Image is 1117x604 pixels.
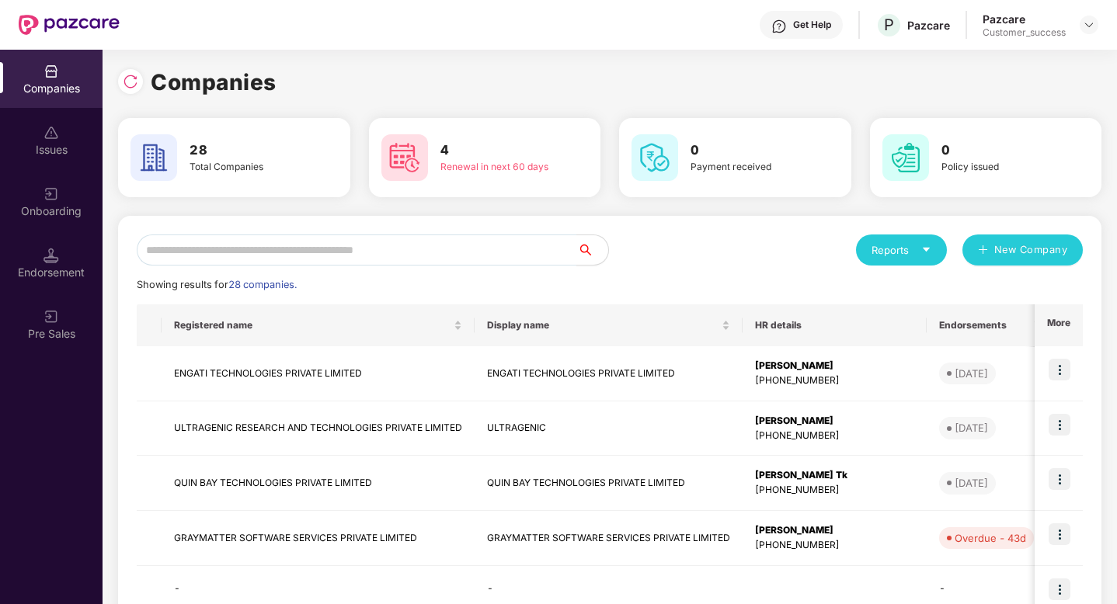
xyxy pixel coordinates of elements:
span: search [576,244,608,256]
div: Pazcare [983,12,1066,26]
div: Get Help [793,19,831,31]
img: icon [1049,578,1070,600]
img: svg+xml;base64,PHN2ZyB4bWxucz0iaHR0cDovL3d3dy53My5vcmcvMjAwMC9zdmciIHdpZHRoPSI2MCIgaGVpZ2h0PSI2MC... [130,134,177,181]
div: [PHONE_NUMBER] [755,538,914,553]
div: Payment received [691,160,806,175]
img: svg+xml;base64,PHN2ZyB4bWxucz0iaHR0cDovL3d3dy53My5vcmcvMjAwMC9zdmciIHdpZHRoPSI2MCIgaGVpZ2h0PSI2MC... [632,134,678,181]
img: icon [1049,468,1070,490]
span: Endorsements [939,319,1028,332]
img: icon [1049,414,1070,436]
img: svg+xml;base64,PHN2ZyB3aWR0aD0iMjAiIGhlaWdodD0iMjAiIHZpZXdCb3g9IjAgMCAyMCAyMCIgZmlsbD0ibm9uZSIgeG... [43,309,59,325]
h1: Companies [151,65,277,99]
span: caret-down [921,245,931,255]
div: Reports [872,242,931,258]
h3: 0 [691,141,806,161]
h3: 0 [941,141,1057,161]
img: svg+xml;base64,PHN2ZyBpZD0iQ29tcGFuaWVzIiB4bWxucz0iaHR0cDovL3d3dy53My5vcmcvMjAwMC9zdmciIHdpZHRoPS... [43,64,59,79]
th: Display name [475,304,743,346]
div: [PERSON_NAME] Tk [755,468,914,483]
img: New Pazcare Logo [19,15,120,35]
img: icon [1049,523,1070,545]
h3: 28 [190,141,305,161]
div: [DATE] [955,420,988,436]
td: ENGATI TECHNOLOGIES PRIVATE LIMITED [475,346,743,401]
div: [DATE] [955,475,988,491]
th: Registered name [162,304,475,346]
td: QUIN BAY TECHNOLOGIES PRIVATE LIMITED [475,456,743,511]
div: Customer_success [983,26,1066,39]
div: [PERSON_NAME] [755,414,914,429]
div: Total Companies [190,160,305,175]
img: icon [1049,359,1070,380]
td: ULTRAGENIC [475,401,743,456]
img: svg+xml;base64,PHN2ZyB3aWR0aD0iMjAiIGhlaWdodD0iMjAiIHZpZXdCb3g9IjAgMCAyMCAyMCIgZmlsbD0ibm9uZSIgeG... [43,186,59,202]
span: P [884,16,894,34]
span: 28 companies. [228,279,297,290]
td: GRAYMATTER SOFTWARE SERVICES PRIVATE LIMITED [162,511,475,566]
td: GRAYMATTER SOFTWARE SERVICES PRIVATE LIMITED [475,511,743,566]
div: [PERSON_NAME] [755,359,914,373]
button: plusNew Company [962,234,1083,266]
img: svg+xml;base64,PHN2ZyB4bWxucz0iaHR0cDovL3d3dy53My5vcmcvMjAwMC9zdmciIHdpZHRoPSI2MCIgaGVpZ2h0PSI2MC... [381,134,428,181]
div: Renewal in next 60 days [440,160,556,175]
img: svg+xml;base64,PHN2ZyBpZD0iUmVsb2FkLTMyeDMyIiB4bWxucz0iaHR0cDovL3d3dy53My5vcmcvMjAwMC9zdmciIHdpZH... [123,74,138,89]
img: svg+xml;base64,PHN2ZyB4bWxucz0iaHR0cDovL3d3dy53My5vcmcvMjAwMC9zdmciIHdpZHRoPSI2MCIgaGVpZ2h0PSI2MC... [882,134,929,181]
div: [PHONE_NUMBER] [755,483,914,498]
span: Display name [487,319,719,332]
td: ULTRAGENIC RESEARCH AND TECHNOLOGIES PRIVATE LIMITED [162,401,475,456]
span: Registered name [174,319,451,332]
div: [PHONE_NUMBER] [755,429,914,443]
div: [PHONE_NUMBER] [755,373,914,388]
td: QUIN BAY TECHNOLOGIES PRIVATE LIMITED [162,456,475,511]
img: svg+xml;base64,PHN2ZyBpZD0iSXNzdWVzX2Rpc2FibGVkIiB4bWxucz0iaHR0cDovL3d3dy53My5vcmcvMjAwMC9zdmciIH... [43,125,59,141]
div: [PERSON_NAME] [755,523,914,538]
span: filter [1034,321,1043,330]
span: New Company [994,242,1068,258]
div: Overdue - 43d [955,530,1026,546]
th: More [1035,304,1083,346]
img: svg+xml;base64,PHN2ZyB3aWR0aD0iMTQuNSIgaGVpZ2h0PSIxNC41IiB2aWV3Qm94PSIwIDAgMTYgMTYiIGZpbGw9Im5vbm... [43,248,59,263]
td: ENGATI TECHNOLOGIES PRIVATE LIMITED [162,346,475,401]
span: filter [1031,316,1046,335]
h3: 4 [440,141,556,161]
div: [DATE] [955,366,988,381]
img: svg+xml;base64,PHN2ZyBpZD0iRHJvcGRvd24tMzJ4MzIiIHhtbG5zPSJodHRwOi8vd3d3LnczLm9yZy8yMDAwL3N2ZyIgd2... [1083,19,1095,31]
img: svg+xml;base64,PHN2ZyBpZD0iSGVscC0zMngzMiIgeG1sbnM9Imh0dHA6Ly93d3cudzMub3JnLzIwMDAvc3ZnIiB3aWR0aD... [771,19,787,34]
th: HR details [743,304,927,346]
div: Policy issued [941,160,1057,175]
div: Pazcare [907,18,950,33]
span: plus [978,245,988,257]
span: Showing results for [137,279,297,290]
button: search [576,234,609,266]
